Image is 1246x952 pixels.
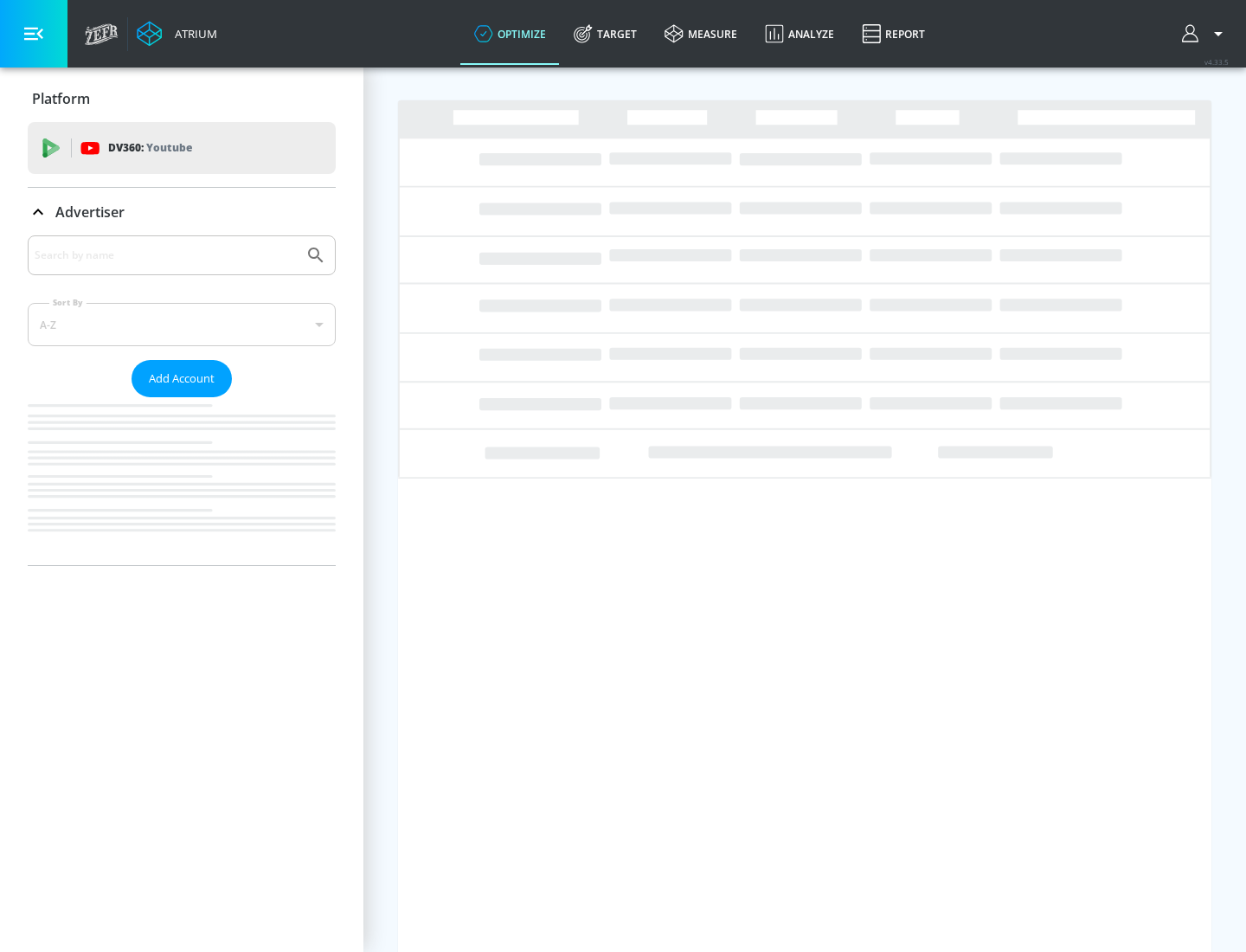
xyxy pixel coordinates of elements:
p: Youtube [146,138,192,157]
nav: list of Advertiser [28,397,336,565]
label: Sort By [49,297,87,308]
a: Atrium [137,21,217,47]
span: Add Account [149,369,215,389]
input: Search by name [35,244,297,267]
a: Report [848,3,939,65]
a: optimize [460,3,560,65]
a: measure [651,3,751,65]
div: Advertiser [28,235,336,565]
div: DV360: Youtube [28,122,336,174]
a: Target [560,3,651,65]
a: Analyze [751,3,848,65]
p: Advertiser [55,203,125,222]
div: Atrium [168,26,217,42]
div: A-Z [28,303,336,346]
div: Advertiser [28,188,336,236]
button: Add Account [132,360,232,397]
span: v 4.33.5 [1204,57,1229,67]
p: Platform [32,89,90,108]
p: DV360: [108,138,192,158]
div: Platform [28,74,336,123]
